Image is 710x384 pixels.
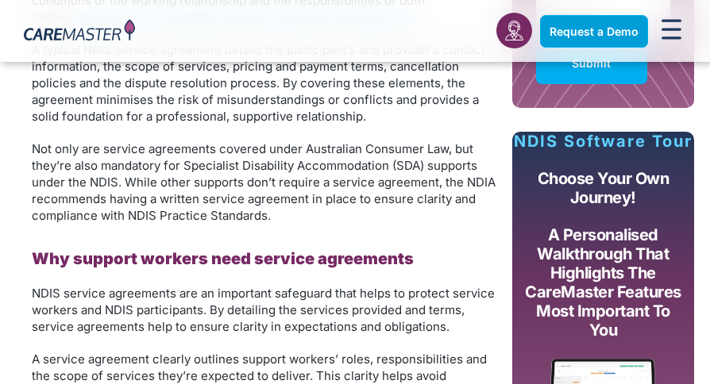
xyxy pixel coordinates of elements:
span: Request a Demo [550,25,639,38]
span: NDIS service agreements are an important safeguard that helps to protect service workers and NDIS... [32,286,495,334]
p: A personalised walkthrough that highlights the CareMaster features most important to you [524,225,682,340]
div: Menu Toggle [656,14,686,48]
a: Request a Demo [540,15,648,48]
span: A typical NDIS service agreement details the participant’s and provider’s contact information, th... [32,42,485,124]
span: Submit [572,57,611,71]
b: Why support workers need service agreements [32,249,414,268]
button: Submit [536,44,647,84]
span: Not only are service agreements covered under Australian Consumer Law, but they’re also mandatory... [32,141,496,223]
p: NDIS Software Tour [512,132,694,151]
p: Choose your own journey! [524,169,682,207]
img: CareMaster Logo [24,19,135,44]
